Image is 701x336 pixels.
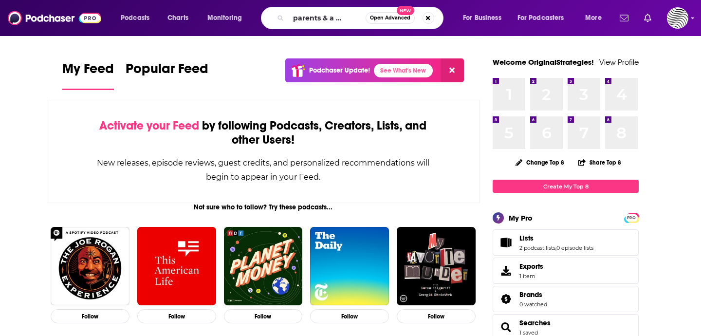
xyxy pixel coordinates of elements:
[366,12,415,24] button: Open AdvancedNew
[51,227,129,306] img: The Joe Rogan Experience
[126,60,208,90] a: Popular Feed
[463,11,501,25] span: For Business
[667,7,688,29] img: User Profile
[640,10,655,26] a: Show notifications dropdown
[310,227,389,306] img: The Daily
[47,203,480,211] div: Not sure who to follow? Try these podcasts...
[397,6,414,15] span: New
[626,214,637,222] span: PRO
[519,329,538,336] a: 1 saved
[374,64,433,77] a: See What's New
[519,318,551,327] a: Searches
[519,273,543,280] span: 1 item
[519,290,547,299] a: Brands
[96,156,430,184] div: New releases, episode reviews, guest credits, and personalized recommendations will begin to appe...
[578,10,614,26] button: open menu
[585,11,602,25] span: More
[51,309,129,323] button: Follow
[496,320,516,334] a: Searches
[62,60,114,90] a: My Feed
[270,7,453,29] div: Search podcasts, credits, & more...
[8,9,101,27] img: Podchaser - Follow, Share and Rate Podcasts
[519,301,547,308] a: 0 watched
[496,292,516,306] a: Brands
[626,214,637,221] a: PRO
[310,309,389,323] button: Follow
[510,156,570,168] button: Change Top 8
[224,227,303,306] img: Planet Money
[519,234,534,243] span: Lists
[667,7,688,29] span: Logged in as OriginalStrategies
[496,264,516,278] span: Exports
[397,227,476,306] img: My Favorite Murder with Karen Kilgariff and Georgia Hardstark
[370,16,410,20] span: Open Advanced
[161,10,194,26] a: Charts
[496,236,516,249] a: Lists
[99,118,199,133] span: Activate your Feed
[519,262,543,271] span: Exports
[556,244,593,251] a: 0 episode lists
[493,57,594,67] a: Welcome OriginalStrategies!
[493,286,639,312] span: Brands
[167,11,188,25] span: Charts
[517,11,564,25] span: For Podcasters
[493,229,639,256] span: Lists
[578,153,622,172] button: Share Top 8
[114,10,162,26] button: open menu
[509,213,533,223] div: My Pro
[456,10,514,26] button: open menu
[137,227,216,306] img: This American Life
[519,244,555,251] a: 2 podcast lists
[616,10,632,26] a: Show notifications dropdown
[137,309,216,323] button: Follow
[62,60,114,83] span: My Feed
[96,119,430,147] div: by following Podcasts, Creators, Lists, and other Users!
[511,10,578,26] button: open menu
[397,309,476,323] button: Follow
[309,66,370,75] p: Podchaser Update!
[667,7,688,29] button: Show profile menu
[126,60,208,83] span: Popular Feed
[599,57,639,67] a: View Profile
[493,180,639,193] a: Create My Top 8
[121,11,149,25] span: Podcasts
[207,11,242,25] span: Monitoring
[224,309,303,323] button: Follow
[555,244,556,251] span: ,
[519,234,593,243] a: Lists
[519,290,542,299] span: Brands
[493,258,639,284] a: Exports
[201,10,255,26] button: open menu
[288,10,366,26] input: Search podcasts, credits, & more...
